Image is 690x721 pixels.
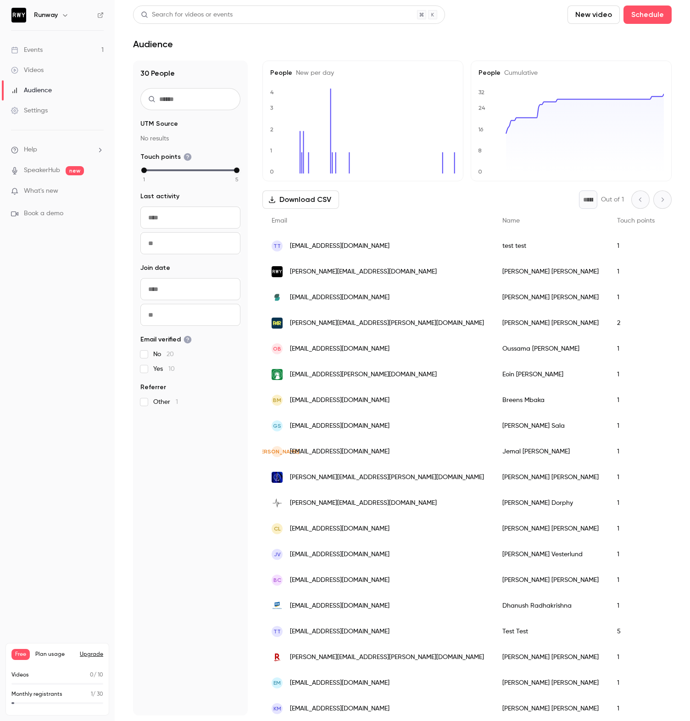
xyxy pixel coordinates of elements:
div: [PERSON_NAME] [PERSON_NAME] [493,567,608,593]
li: help-dropdown-opener [11,145,104,155]
span: [EMAIL_ADDRESS][DOMAIN_NAME] [290,704,390,714]
span: Help [24,145,37,155]
img: partech.com [272,318,283,329]
div: 1 [608,413,664,439]
span: new [66,166,84,175]
img: fmr.com [272,369,283,380]
span: Last activity [140,192,179,201]
div: [PERSON_NAME] Dorphy [493,490,608,516]
span: Join date [140,263,170,273]
text: 24 [479,105,485,111]
div: [PERSON_NAME] Sala [493,413,608,439]
span: JV [274,550,281,559]
span: [EMAIL_ADDRESS][DOMAIN_NAME] [290,421,390,431]
div: 1 [608,336,664,362]
div: 1 [608,464,664,490]
div: Test Test [493,619,608,644]
h6: Runway [34,11,58,20]
span: [PERSON_NAME][EMAIL_ADDRESS][DOMAIN_NAME] [290,267,437,277]
text: 8 [478,147,482,154]
div: 1 [608,670,664,696]
div: Audience [11,86,52,95]
div: 1 [608,259,664,285]
div: Search for videos or events [141,10,233,20]
h1: 30 People [140,68,240,79]
span: Free [11,649,30,660]
text: 16 [478,126,484,133]
text: 3 [270,105,273,111]
span: [PERSON_NAME][EMAIL_ADDRESS][PERSON_NAME][DOMAIN_NAME] [290,319,484,328]
p: / 10 [90,671,103,679]
img: twincitiesapp.dev [272,497,283,509]
span: 1 [91,692,93,697]
span: TT [273,627,281,636]
text: 4 [270,89,274,95]
div: 5 [608,619,664,644]
img: medtronic.com [272,472,283,483]
span: Email verified [140,335,192,344]
span: EM [273,679,281,687]
div: 1 [608,439,664,464]
h5: People [479,68,664,78]
span: [PERSON_NAME][EMAIL_ADDRESS][PERSON_NAME][DOMAIN_NAME] [290,473,484,482]
img: springhealth.com [272,292,283,303]
span: [EMAIL_ADDRESS][DOMAIN_NAME] [290,396,390,405]
span: No [153,350,174,359]
p: / 30 [91,690,103,699]
span: [EMAIL_ADDRESS][DOMAIN_NAME] [290,293,390,302]
span: 1 [143,175,145,184]
span: [PERSON_NAME] [256,447,299,456]
span: Name [502,218,520,224]
p: Out of 1 [601,195,624,204]
span: [EMAIL_ADDRESS][DOMAIN_NAME] [290,344,390,354]
img: runway.team [272,266,283,277]
div: 1 [608,567,664,593]
span: BM [273,396,281,404]
div: Breens Mbaka [493,387,608,413]
button: Schedule [623,6,672,24]
button: Download CSV [262,190,339,209]
div: [PERSON_NAME] [PERSON_NAME] [493,644,608,670]
span: UTM Source [140,119,178,129]
span: 10 [168,366,175,372]
span: Yes [153,364,175,374]
div: [PERSON_NAME] [PERSON_NAME] [493,670,608,696]
text: 2 [270,126,273,133]
div: 2 [608,310,664,336]
div: max [234,168,239,173]
span: [EMAIL_ADDRESS][PERSON_NAME][DOMAIN_NAME] [290,370,437,380]
div: 1 [608,490,664,516]
input: From [140,207,240,229]
span: 20 [167,351,174,358]
h5: People [270,68,456,78]
div: Settings [11,106,48,115]
span: 5 [235,175,238,184]
span: Touch points [140,152,192,162]
div: test test [493,233,608,259]
input: From [140,278,240,300]
span: [EMAIL_ADDRESS][DOMAIN_NAME] [290,576,390,585]
span: Touch points [617,218,655,224]
span: Email [272,218,287,224]
span: 0 [90,672,94,678]
div: 1 [608,285,664,310]
span: OB [273,345,281,353]
a: SpeakerHub [24,166,60,175]
div: Jemal [PERSON_NAME] [493,439,608,464]
div: [PERSON_NAME] Vesterlund [493,542,608,567]
div: [PERSON_NAME] [PERSON_NAME] [493,259,608,285]
div: 1 [608,644,664,670]
img: ucr.edu [272,600,283,611]
div: [PERSON_NAME] [PERSON_NAME] [493,310,608,336]
input: To [140,304,240,326]
span: CL [274,525,281,533]
div: 1 [608,542,664,567]
button: Upgrade [80,651,103,658]
text: 0 [478,168,482,175]
span: [PERSON_NAME][EMAIL_ADDRESS][DOMAIN_NAME] [290,498,437,508]
span: GS [273,422,281,430]
span: [PERSON_NAME][EMAIL_ADDRESS][PERSON_NAME][DOMAIN_NAME] [290,653,484,662]
span: New per day [292,70,334,76]
span: [EMAIL_ADDRESS][DOMAIN_NAME] [290,550,390,559]
div: 1 [608,362,664,387]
